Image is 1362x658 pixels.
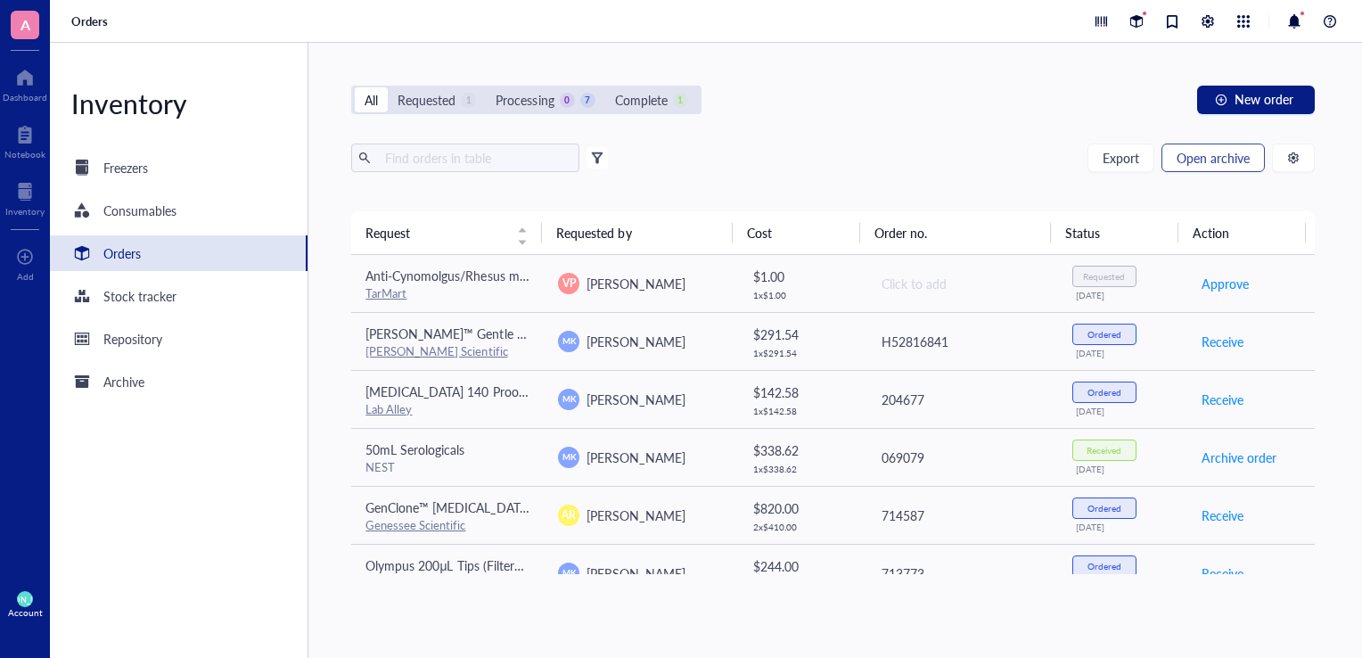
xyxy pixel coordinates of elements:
[733,211,860,254] th: Cost
[562,276,576,292] span: VP
[365,516,465,533] a: Genessee Scientific
[1087,561,1121,572] div: Ordered
[103,372,144,391] div: Archive
[753,348,851,358] div: 1 x $ 291.54
[1076,290,1172,300] div: [DATE]
[882,274,1044,293] div: Click to add
[1202,448,1276,467] span: Archive order
[351,211,542,254] th: Request
[587,275,685,292] span: [PERSON_NAME]
[1201,501,1244,530] button: Receive
[1178,211,1306,254] th: Action
[753,267,851,286] div: $ 1.00
[8,607,43,618] div: Account
[1087,144,1154,172] button: Export
[866,312,1058,370] td: H52816841
[1087,329,1121,340] div: Ordered
[365,284,406,301] a: TarMart
[365,90,378,110] div: All
[398,90,455,110] div: Requested
[562,566,576,579] span: MK
[753,406,851,416] div: 1 x $ 142.58
[365,267,710,284] span: Anti-Cynomolgus/Rhesus macaque TSPAN8 [MEDICAL_DATA]
[365,440,464,458] span: 50mL Serologicals
[1076,348,1172,358] div: [DATE]
[1051,211,1178,254] th: Status
[587,564,685,582] span: [PERSON_NAME]
[4,149,45,160] div: Notebook
[4,120,45,160] a: Notebook
[860,211,1051,254] th: Order no.
[866,544,1058,602] td: 713773
[103,158,148,177] div: Freezers
[580,93,595,108] div: 7
[1197,86,1315,114] button: New order
[1161,144,1265,172] button: Open archive
[866,370,1058,428] td: 204677
[1202,274,1249,293] span: Approve
[1202,563,1243,583] span: Receive
[103,243,141,263] div: Orders
[103,286,176,306] div: Stock tracker
[587,333,685,350] span: [PERSON_NAME]
[365,556,570,574] span: Olympus 200μL Tips (Filtered, Sterile)
[21,13,30,36] span: A
[5,177,45,217] a: Inventory
[562,450,576,463] span: MK
[1087,503,1121,514] div: Ordered
[753,325,851,344] div: $ 291.54
[1201,443,1277,472] button: Archive order
[753,464,851,474] div: 1 x $ 338.62
[882,506,1044,525] div: 714587
[50,364,308,399] a: Archive
[461,93,476,108] div: 1
[753,498,851,518] div: $ 820.00
[71,13,111,29] a: Orders
[103,329,162,349] div: Repository
[560,93,575,108] div: 0
[753,382,851,402] div: $ 142.58
[753,522,851,532] div: 2 x $ 410.00
[866,486,1058,544] td: 714587
[365,459,529,475] div: NEST
[866,255,1058,313] td: Click to add
[673,93,688,108] div: 1
[1076,464,1172,474] div: [DATE]
[50,321,308,357] a: Repository
[103,201,176,220] div: Consumables
[587,448,685,466] span: [PERSON_NAME]
[365,223,506,243] span: Request
[3,63,47,103] a: Dashboard
[882,332,1044,351] div: H52816841
[882,390,1044,409] div: 204677
[50,278,308,314] a: Stock tracker
[1201,559,1244,588] button: Receive
[1076,522,1172,532] div: [DATE]
[365,325,707,342] span: [PERSON_NAME]™ Gentle Ag/Ab Binding Buffer, pH 8.0, 3.75
[50,193,308,228] a: Consumables
[378,144,572,171] input: Find orders in table
[1103,151,1139,165] span: Export
[365,400,412,417] a: Lab Alley
[753,290,851,300] div: 1 x $ 1.00
[866,428,1058,486] td: 069079
[496,90,554,110] div: Processing
[1076,406,1172,416] div: [DATE]
[882,563,1044,583] div: 713773
[3,92,47,103] div: Dashboard
[1087,445,1121,456] div: Received
[615,90,668,110] div: Complete
[1201,327,1244,356] button: Receive
[50,150,308,185] a: Freezers
[882,448,1044,467] div: 069079
[50,86,308,121] div: Inventory
[17,271,34,282] div: Add
[1202,332,1243,351] span: Receive
[753,440,851,460] div: $ 338.62
[365,342,507,359] a: [PERSON_NAME] Scientific
[1083,271,1125,282] div: Requested
[50,235,308,271] a: Orders
[562,392,576,405] span: MK
[1087,387,1121,398] div: Ordered
[753,556,851,576] div: $ 244.00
